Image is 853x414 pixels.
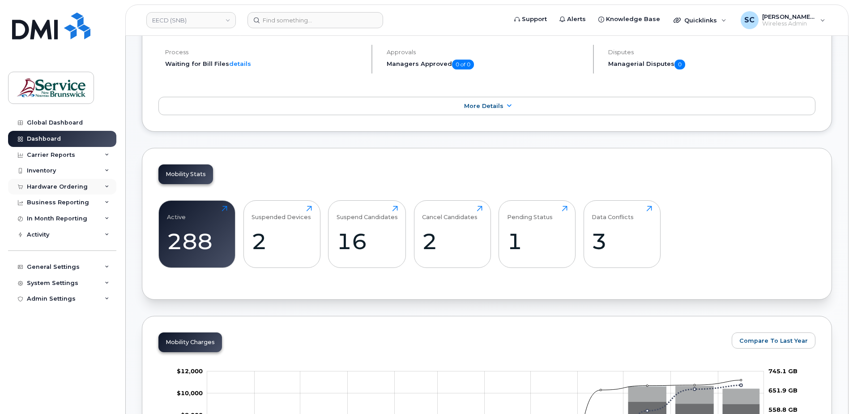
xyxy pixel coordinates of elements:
div: Data Conflicts [592,206,634,220]
span: More Details [464,103,503,109]
tspan: 651.9 GB [768,387,798,394]
h5: Managers Approved [387,60,585,69]
input: Find something... [247,12,383,28]
a: Data Conflicts3 [592,206,652,263]
tspan: 745.1 GB [768,367,798,375]
span: Alerts [567,15,586,24]
a: Support [508,10,553,28]
div: Suspended Devices [252,206,311,220]
div: Slipp, Cameron (SNB) [734,11,832,29]
a: Suspended Devices2 [252,206,312,263]
h5: Managerial Disputes [608,60,815,69]
div: Cancel Candidates [422,206,478,220]
span: Support [522,15,547,24]
div: Pending Status [507,206,553,220]
span: Wireless Admin [762,20,816,27]
div: Quicklinks [667,11,733,29]
a: Knowledge Base [592,10,666,28]
div: 16 [337,228,398,254]
span: [PERSON_NAME] (SNB) [762,13,816,20]
a: Suspend Candidates16 [337,206,398,263]
a: Active288 [167,206,227,263]
div: Active [167,206,186,220]
a: EECD (SNB) [146,12,236,28]
div: 2 [422,228,482,254]
h4: Approvals [387,49,585,56]
tspan: 558.8 GB [768,406,798,413]
span: SC [744,15,755,26]
div: 3 [592,228,652,254]
a: Pending Status1 [507,206,567,263]
a: details [229,60,251,67]
span: Quicklinks [684,17,717,24]
div: Suspend Candidates [337,206,398,220]
g: $0 [177,389,203,397]
div: 1 [507,228,567,254]
h4: Process [165,49,364,56]
span: 0 [674,60,685,69]
tspan: $10,000 [177,389,203,397]
tspan: $12,000 [177,367,203,375]
h4: Disputes [608,49,815,56]
span: 0 of 0 [452,60,474,69]
div: 288 [167,228,227,254]
a: Alerts [553,10,592,28]
button: Compare To Last Year [732,332,815,349]
span: Knowledge Base [606,15,660,24]
span: Compare To Last Year [739,336,808,345]
a: Cancel Candidates2 [422,206,482,263]
g: $0 [177,367,203,375]
li: Waiting for Bill Files [165,60,364,68]
div: 2 [252,228,312,254]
